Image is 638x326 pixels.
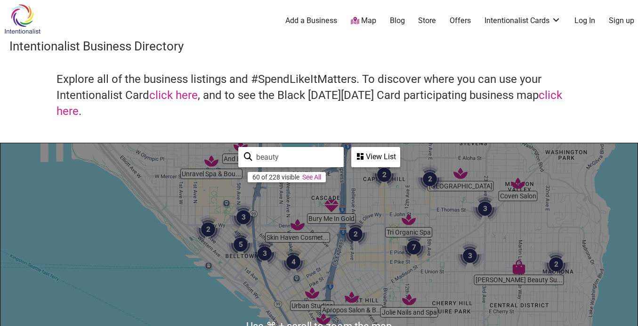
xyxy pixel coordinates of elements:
[316,312,331,326] div: Amy Jane Artistry
[351,16,376,26] a: Map
[226,230,255,259] div: 5
[324,199,339,213] div: Bury Me In Gold
[542,250,570,278] div: 2
[279,248,307,276] div: 4
[194,215,222,244] div: 2
[149,89,198,102] a: click here
[370,161,398,189] div: 2
[512,260,526,274] div: Zara Jo Beauty Supply
[234,139,248,153] div: And Beauty
[252,148,338,166] input: Type to find and filter...
[450,16,471,26] a: Offers
[285,16,337,26] a: Add a Business
[485,16,561,26] a: Intentionalist Cards
[351,147,400,167] div: See a list of the visible businesses
[416,165,444,193] div: 2
[352,148,399,166] div: View List
[57,72,581,119] h4: Explore all of the business listings and #SpendLikeItMatters. To discover where you can use your ...
[400,233,428,261] div: 7
[229,203,258,231] div: 3
[453,166,468,180] div: 19th Avenue Salon
[250,239,279,268] div: 3
[252,173,299,181] div: 60 of 228 visible
[238,147,344,167] div: Type to search and filter
[291,218,305,232] div: Skin Haven Cosmetic Clinic
[390,16,405,26] a: Blog
[204,154,218,168] div: Unravel Spa & Boutique
[609,16,634,26] a: Sign up
[57,89,562,118] a: click here
[9,38,629,55] h3: Intentionalist Business Directory
[511,176,525,190] div: Coven Salon
[418,16,436,26] a: Store
[341,220,370,248] div: 2
[305,286,319,300] div: Urban Studios
[471,195,499,223] div: 3
[402,293,416,307] div: Jolie Nails and Spa
[402,212,416,227] div: Tri Organic Spa
[574,16,595,26] a: Log In
[345,290,359,304] div: Apropos Salon & Barber
[456,242,484,270] div: 3
[302,173,321,181] a: See All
